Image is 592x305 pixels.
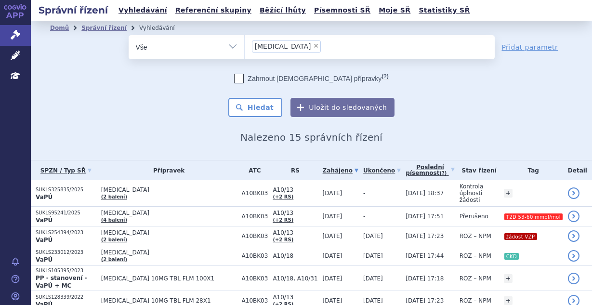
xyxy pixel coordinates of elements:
p: SUKLS105395/2023 [36,267,96,274]
span: × [313,43,319,49]
li: Vyhledávání [139,21,187,35]
a: Běžící lhůty [257,4,309,17]
button: Hledat [228,98,283,117]
a: (+2 RS) [273,237,293,242]
span: A10/13 [273,294,317,301]
a: (4 balení) [101,217,127,223]
th: Přípravek [96,160,237,180]
a: (+2 RS) [273,217,293,223]
a: Správní řízení [81,25,127,31]
a: Referenční skupiny [172,4,254,17]
a: + [504,274,513,283]
strong: VaPÚ [36,194,53,200]
span: [DATE] [363,297,383,304]
span: A10BK03 [242,275,268,282]
span: [MEDICAL_DATA] [101,229,237,236]
span: A10/13 [273,186,317,193]
abbr: (?) [382,73,388,80]
a: Přidat parametr [502,42,558,52]
i: T2D 53-60 mmol/mol [504,213,563,220]
i: žádost VZP [504,233,537,240]
a: detail [568,230,579,242]
span: [MEDICAL_DATA] 10MG TBL FLM 100X1 [101,275,237,282]
span: [DATE] [323,275,342,282]
input: [MEDICAL_DATA] [324,40,329,52]
a: Písemnosti SŘ [311,4,373,17]
a: Domů [50,25,69,31]
abbr: (?) [439,171,447,176]
span: [MEDICAL_DATA] [101,186,237,193]
span: [DATE] [323,252,342,259]
label: Zahrnout [DEMOGRAPHIC_DATA] přípravky [234,74,388,83]
span: ROZ – NPM [460,252,491,259]
span: A10/13 [273,229,317,236]
span: [MEDICAL_DATA] [255,43,311,50]
span: [DATE] [323,190,342,197]
span: [DATE] 17:23 [406,233,444,239]
a: (2 balení) [101,257,127,262]
span: A10/18 [273,252,317,259]
span: ROZ – NPM [460,233,491,239]
span: Nalezeno 15 správních řízení [240,132,382,143]
a: detail [568,250,579,262]
p: SUKLS254394/2023 [36,229,96,236]
span: A10BK03 [242,190,268,197]
button: Uložit do sledovaných [290,98,395,117]
a: SPZN / Typ SŘ [36,164,96,177]
p: SUKLS233012/2023 [36,249,96,256]
span: [DATE] 17:18 [406,275,444,282]
p: SUKLS95241/2025 [36,210,96,216]
span: [DATE] 17:44 [406,252,444,259]
a: + [504,296,513,305]
a: Zahájeno [323,164,358,177]
a: (2 balení) [101,194,127,199]
a: (2 balení) [101,237,127,242]
th: Detail [563,160,592,180]
a: Ukončeno [363,164,401,177]
a: detail [568,273,579,284]
h2: Správní řízení [31,3,116,17]
span: [DATE] [363,233,383,239]
a: Statistiky SŘ [416,4,473,17]
span: [DATE] 17:23 [406,297,444,304]
a: detail [568,211,579,222]
span: [DATE] [363,275,383,282]
span: A10BK03 [242,252,268,259]
span: - [363,190,365,197]
p: SUKLS128339/2022 [36,294,96,301]
span: A10BK03 [242,233,268,239]
span: A10/18, A10/31 [273,275,317,282]
span: [DATE] 18:37 [406,190,444,197]
strong: VaPÚ [36,217,53,224]
a: Moje SŘ [376,4,413,17]
span: [MEDICAL_DATA] [101,249,237,256]
span: - [363,213,365,220]
th: Tag [499,160,563,180]
span: Přerušeno [460,213,488,220]
th: Stav řízení [455,160,499,180]
span: A10BK03 [242,213,268,220]
strong: VaPÚ [36,237,53,243]
span: [DATE] 17:51 [406,213,444,220]
span: A10/13 [273,210,317,216]
a: Poslednípísemnost(?) [406,160,454,180]
span: [DATE] [323,213,342,220]
a: detail [568,187,579,199]
span: [MEDICAL_DATA] [101,210,237,216]
span: A10BK03 [242,297,268,304]
span: [DATE] [323,297,342,304]
a: (+2 RS) [273,194,293,199]
strong: VaPÚ [36,256,53,263]
span: [MEDICAL_DATA] 10MG TBL FLM 28X1 [101,297,237,304]
span: ROZ – NPM [460,275,491,282]
span: Kontrola úplnosti žádosti [460,183,484,203]
span: [DATE] [363,252,383,259]
a: Vyhledávání [116,4,170,17]
strong: PP - stanovení - VaPÚ + MC [36,275,87,289]
span: [DATE] [323,233,342,239]
span: ROZ – NPM [460,297,491,304]
a: + [504,189,513,198]
th: ATC [237,160,268,180]
p: SUKLS325835/2025 [36,186,96,193]
th: RS [268,160,317,180]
